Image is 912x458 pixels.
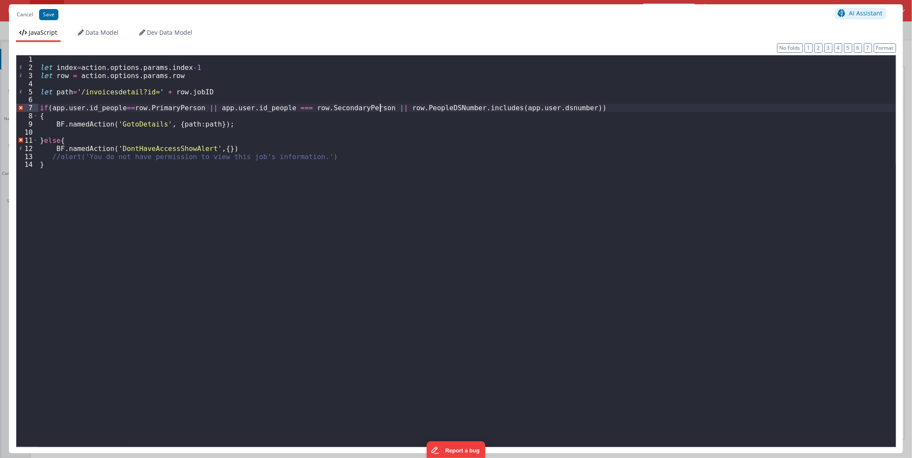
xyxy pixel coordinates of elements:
[844,43,852,53] button: 5
[39,9,58,20] button: Save
[834,43,842,53] button: 4
[16,72,38,80] div: 3
[777,43,803,53] button: No Folds
[16,128,38,136] div: 10
[16,153,38,161] div: 13
[805,43,813,53] button: 1
[849,9,883,17] span: AI Assistant
[16,55,38,63] div: 1
[16,136,38,145] div: 11
[835,8,886,19] button: AI Assistant
[16,145,38,153] div: 12
[854,43,862,53] button: 6
[16,80,38,88] div: 4
[864,43,872,53] button: 7
[16,88,38,96] div: 5
[16,120,38,128] div: 9
[85,28,119,36] span: Data Model
[824,43,833,53] button: 3
[12,9,37,21] button: Cancel
[16,104,38,112] div: 7
[16,63,38,72] div: 2
[874,43,896,53] button: Format
[147,28,192,36] span: Dev Data Model
[16,112,38,120] div: 8
[16,96,38,104] div: 6
[16,160,38,169] div: 14
[815,43,823,53] button: 2
[29,28,57,36] span: JavaScript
